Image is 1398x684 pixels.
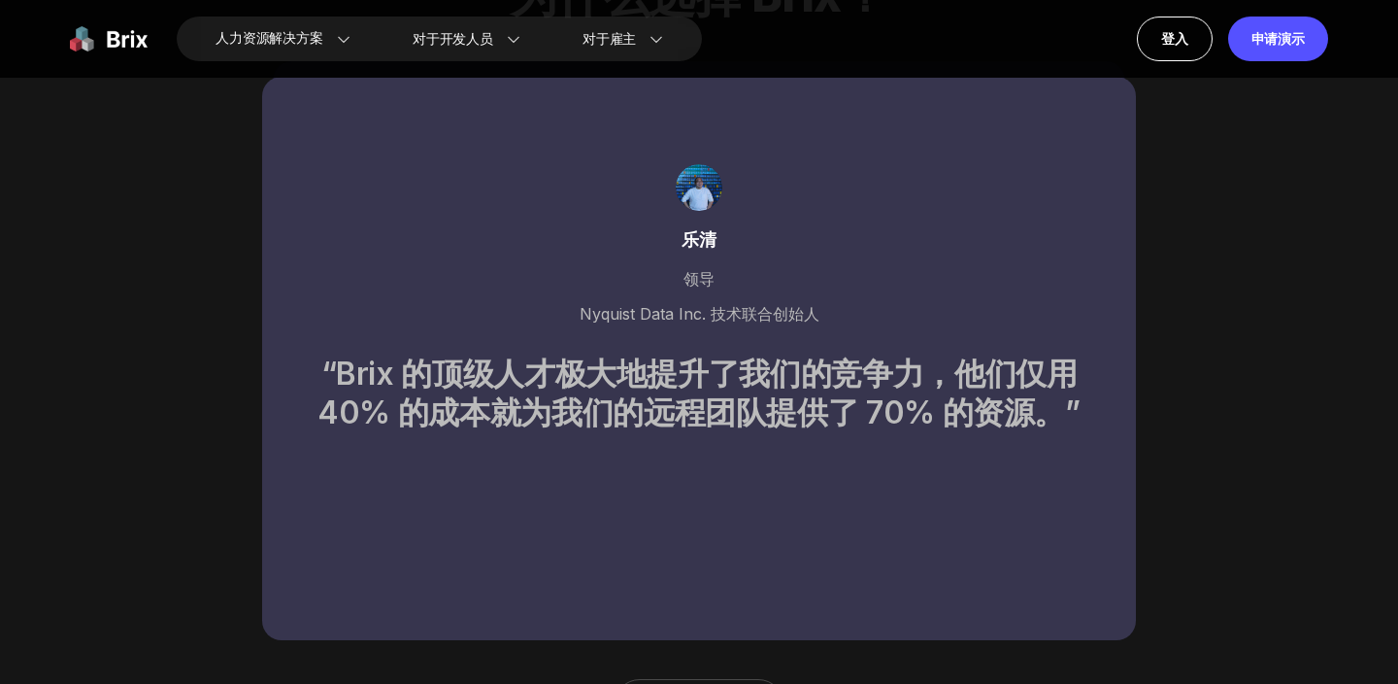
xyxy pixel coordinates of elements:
font: 申请演示 [1251,30,1305,47]
a: 申请演示 [1228,17,1328,61]
a: 登入 [1137,17,1213,61]
font: 对于雇主 [582,29,636,50]
font: 乐清 [682,229,716,250]
font: 领导 [683,269,715,289]
font: “Brix 的顶级人才极大地提升了我们的竞争力，他们仅用 40% 的成本就为我们的远程团队提供了 70% 的资源。” [317,355,1081,431]
font: 对于开发人员 [413,29,493,50]
font: 登入 [1161,30,1188,47]
font: 人力资源解决方案 [216,28,323,49]
font: Nyquist Data Inc. 技术联合创始人 [580,304,819,324]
